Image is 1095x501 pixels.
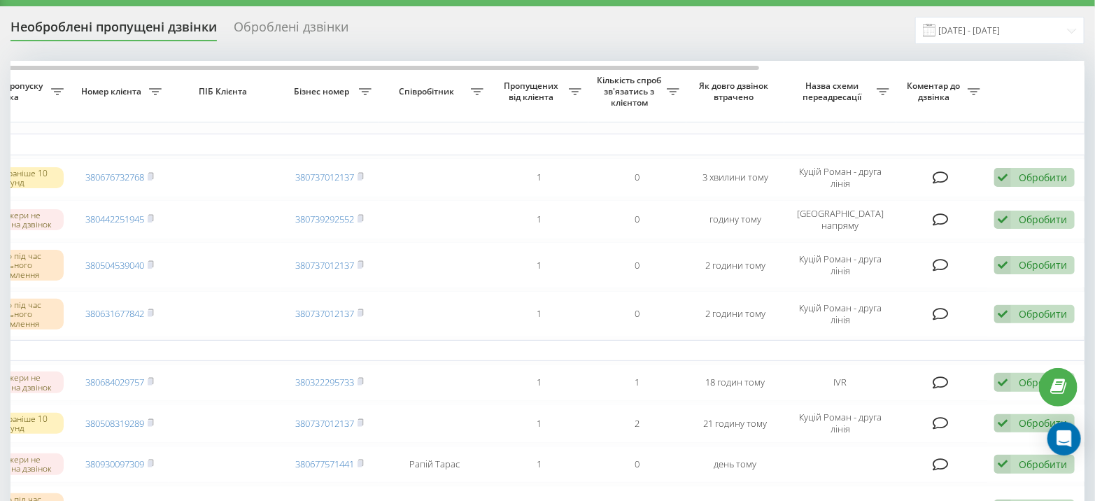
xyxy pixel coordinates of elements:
a: 380737012137 [295,259,354,271]
a: 380677571441 [295,458,354,470]
td: 1 [490,242,588,288]
td: 1 [588,364,686,401]
td: 0 [588,446,686,483]
td: 0 [588,200,686,239]
div: Обробити [1019,416,1067,430]
td: Куцій Роман - друга лінія [784,291,896,337]
td: 2 години тому [686,291,784,337]
div: Необроблені пропущені дзвінки [10,20,217,41]
td: Рапій Тарас [379,446,490,483]
div: Обробити [1019,458,1067,471]
span: Співробітник [386,86,471,97]
td: Куцій Роман - друга лінія [784,242,896,288]
span: Кількість спроб зв'язатись з клієнтом [595,75,667,108]
a: 380442251945 [85,213,144,225]
div: Обробити [1019,171,1067,184]
a: 380684029757 [85,376,144,388]
td: 1 [490,404,588,443]
td: IVR [784,364,896,401]
span: Коментар до дзвінка [903,80,968,102]
div: Обробити [1019,258,1067,271]
span: Номер клієнта [78,86,149,97]
td: Куцій Роман - друга лінія [784,404,896,443]
td: 0 [588,291,686,337]
div: Обробити [1019,307,1067,320]
td: 0 [588,242,686,288]
div: Обробити [1019,376,1067,389]
a: 380508319289 [85,417,144,430]
a: 380737012137 [295,171,354,183]
a: 380676732768 [85,171,144,183]
td: 18 годин тому [686,364,784,401]
td: 1 [490,364,588,401]
td: 1 [490,446,588,483]
td: 2 години тому [686,242,784,288]
div: Оброблені дзвінки [234,20,348,41]
div: Open Intercom Messenger [1047,422,1081,456]
a: 380322295733 [295,376,354,388]
td: [GEOGRAPHIC_DATA] напряму [784,200,896,239]
a: 380504539040 [85,259,144,271]
div: Обробити [1019,213,1067,226]
td: годину тому [686,200,784,239]
a: 380737012137 [295,307,354,320]
td: 0 [588,158,686,197]
td: день тому [686,446,784,483]
span: ПІБ Клієнта [181,86,269,97]
span: Назва схеми переадресації [791,80,877,102]
td: 21 годину тому [686,404,784,443]
td: 1 [490,291,588,337]
td: 1 [490,200,588,239]
span: Бізнес номер [288,86,359,97]
a: 380930097309 [85,458,144,470]
a: 380739292552 [295,213,354,225]
span: Як довго дзвінок втрачено [698,80,773,102]
a: 380737012137 [295,417,354,430]
td: 2 [588,404,686,443]
a: 380631677842 [85,307,144,320]
td: 3 хвилини тому [686,158,784,197]
td: 1 [490,158,588,197]
span: Пропущених від клієнта [497,80,569,102]
td: Куцій Роман - друга лінія [784,158,896,197]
